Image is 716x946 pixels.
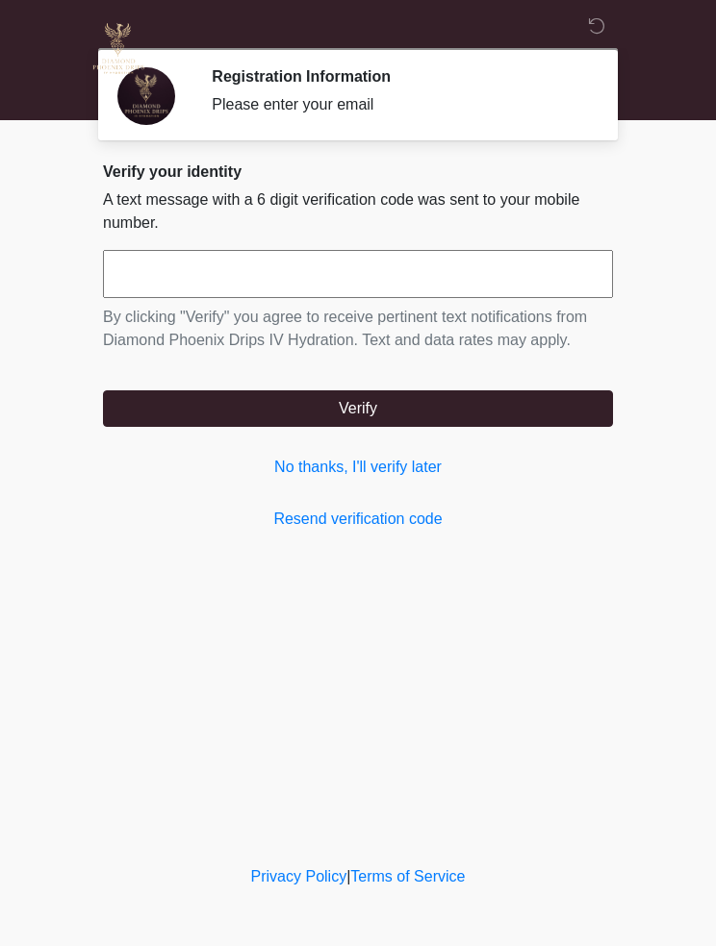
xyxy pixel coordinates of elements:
h2: Verify your identity [103,162,613,181]
img: Diamond Phoenix Drips IV Hydration Logo [84,14,153,84]
div: Please enter your email [212,93,584,116]
a: Privacy Policy [251,868,347,884]
button: Verify [103,390,613,427]
p: A text message with a 6 digit verification code was sent to your mobile number. [103,188,613,235]
a: | [346,868,350,884]
p: By clicking "Verify" you agree to receive pertinent text notifications from Diamond Phoenix Drips... [103,306,613,352]
a: No thanks, I'll verify later [103,456,613,479]
a: Terms of Service [350,868,465,884]
a: Resend verification code [103,508,613,531]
